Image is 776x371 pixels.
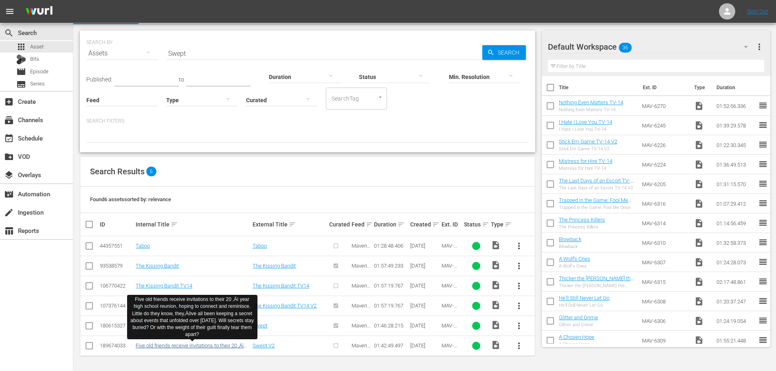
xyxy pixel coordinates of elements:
td: 01:07:29.412 [713,194,758,213]
span: more_vert [514,321,524,331]
div: The Last Days of an Escort TV-14 V2 [559,185,636,191]
div: 44357551 [100,243,133,249]
div: Created [410,220,439,229]
span: Video [491,260,501,270]
span: Video [694,238,704,248]
span: Video [694,296,704,306]
span: reorder [758,335,768,345]
span: reorder [758,237,768,247]
div: [DATE] [410,283,439,289]
div: 106770422 [100,283,133,289]
div: [DATE] [410,303,439,309]
div: 01:28:48.406 [374,243,407,249]
span: reorder [758,120,768,130]
span: Video [694,179,704,189]
a: Thicker the [PERSON_NAME] the Sweeter the Juice 2 [559,275,634,288]
span: Create [4,97,14,107]
span: Series [16,79,26,89]
span: MAV-5873 [442,303,457,315]
td: 01:22:30.345 [713,135,758,155]
div: Status [464,220,488,229]
a: Sign Out [747,8,768,15]
span: more_vert [514,301,524,311]
button: more_vert [509,316,529,336]
div: 01:57:19.767 [374,303,407,309]
span: sort [366,221,373,228]
a: The Kissing Bandit TV14 V2 [253,303,317,309]
th: Duration [712,76,761,99]
div: Trapped in the Game: Fool Me Once [559,205,636,210]
td: MAV-6270 [639,96,691,116]
div: 180615327 [100,323,133,329]
span: reorder [758,198,768,208]
span: Video [694,277,704,287]
td: MAV-6307 [639,252,691,272]
span: Video [694,257,704,267]
td: 01:52:56.336 [713,96,758,116]
a: A Chosen Hope [559,334,594,340]
button: more_vert [509,276,529,296]
span: Published: [86,76,112,83]
div: He'll Still Never Let Go [559,303,609,308]
div: 01:57:49.233 [374,263,407,269]
div: Glitter and Grime [559,322,598,327]
div: [DATE] [410,323,439,329]
a: Glitter and Grime [559,314,598,321]
a: The Last Days of an Escort TV-14 V2 [559,178,633,190]
span: reorder [758,257,768,267]
div: A Chosen Hope [559,342,594,347]
span: Automation [4,189,14,199]
th: Ext. ID [638,76,690,99]
span: MAV-5520 [442,243,457,255]
span: menu [5,7,15,16]
span: Search Results [90,167,145,176]
div: [DATE] [410,342,439,349]
div: [DATE] [410,243,439,249]
span: more_vert [514,261,524,271]
span: MAV-5873 [442,283,457,295]
div: 01:57:19.767 [374,283,407,289]
td: MAV-6306 [639,311,691,331]
span: VOD [4,152,14,162]
td: MAV-6314 [639,213,691,233]
span: Maverick Movies [352,263,370,281]
td: 01:31:15.570 [713,174,758,194]
span: Video [491,240,501,250]
a: The Kissing Bandit TV14 [136,283,192,289]
div: Blowback [559,244,581,249]
a: The Princess Killers [559,217,605,223]
div: 107376144 [100,303,133,309]
td: 01:32:58.373 [713,233,758,252]
span: Found 6 assets sorted by: relevance [90,196,171,202]
a: The Kissing Bandit [136,263,179,269]
button: Open [376,93,384,101]
a: Taboo [253,243,267,249]
span: sort [505,221,512,228]
span: Maverick Movie [352,323,370,335]
td: 01:36:49.513 [713,155,758,174]
td: MAV-6224 [639,155,691,174]
td: 01:24:19.054 [713,311,758,331]
span: sort [432,221,440,228]
span: more_vert [514,241,524,251]
td: 01:55:21.448 [713,331,758,350]
p: Search Filters: [86,118,529,125]
span: Maverick Movies [352,243,370,261]
td: 01:24:28.073 [713,252,758,272]
span: reorder [758,296,768,306]
a: The Kissing Bandit TV14 [253,283,309,289]
span: sort [289,221,296,228]
div: Ext. ID [442,221,462,228]
span: reorder [758,101,768,110]
span: Channels [4,115,14,125]
div: Default Workspace [548,35,756,58]
span: reorder [758,159,768,169]
div: I Hate I Love You TV-14 [559,127,612,132]
div: Five old friends receive invitations to their 20 ‚Äì year high school reunion, hoping to connect ... [130,296,254,338]
span: Reports [4,226,14,236]
span: Episode [30,68,48,76]
div: A Wolf's Cries [559,263,590,269]
span: Video [491,280,501,290]
span: Video [694,199,704,209]
td: MAV-6226 [639,135,691,155]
